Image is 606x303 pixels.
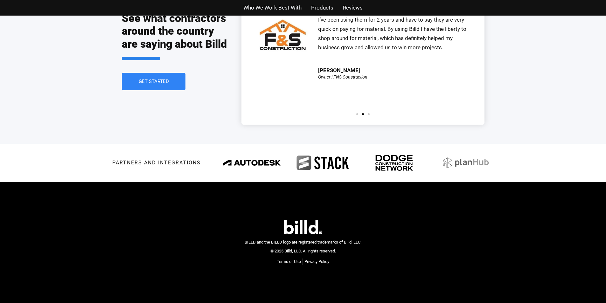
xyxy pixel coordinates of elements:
[368,113,370,115] span: Go to slide 3
[122,12,229,60] h2: See what contractors around the country are saying about Billd
[304,258,329,265] a: Privacy Policy
[318,7,466,51] span: The team at [GEOGRAPHIC_DATA] is super easy to work with. I’ve been using them for 2 years and ha...
[112,160,201,165] h3: Partners and integrations
[277,258,301,265] a: Terms of Use
[343,3,363,12] a: Reviews
[311,3,333,12] a: Products
[362,113,364,115] span: Go to slide 2
[356,113,358,115] span: Go to slide 1
[243,3,302,12] a: Who We Work Best With
[122,73,185,90] a: Get Started
[318,68,360,73] div: [PERSON_NAME]
[245,240,361,254] span: BILLD and the BILLD logo are registered trademarks of Billd, LLC. © 2025 Billd, LLC. All rights r...
[138,79,169,84] span: Get Started
[277,258,329,265] nav: Menu
[318,75,367,79] div: Owner | FNS Construction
